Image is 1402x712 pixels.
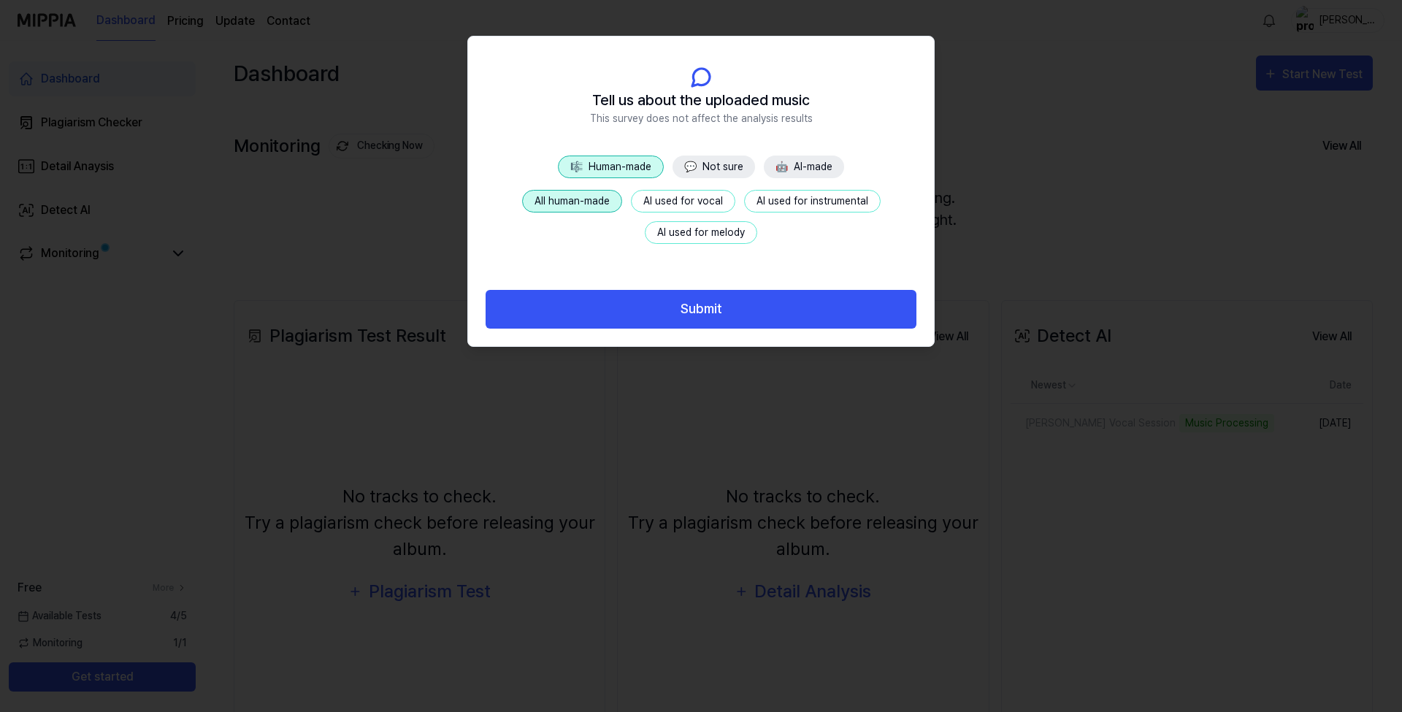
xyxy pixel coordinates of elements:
[645,221,757,244] button: AI used for melody
[592,89,810,111] span: Tell us about the uploaded music
[486,290,916,329] button: Submit
[764,156,844,178] button: 🤖AI-made
[684,161,697,172] span: 💬
[522,190,622,213] button: All human-made
[558,156,664,178] button: 🎼Human-made
[631,190,735,213] button: AI used for vocal
[775,161,788,172] span: 🤖
[570,161,583,172] span: 🎼
[673,156,755,178] button: 💬Not sure
[744,190,881,213] button: AI used for instrumental
[590,111,813,126] span: This survey does not affect the analysis results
